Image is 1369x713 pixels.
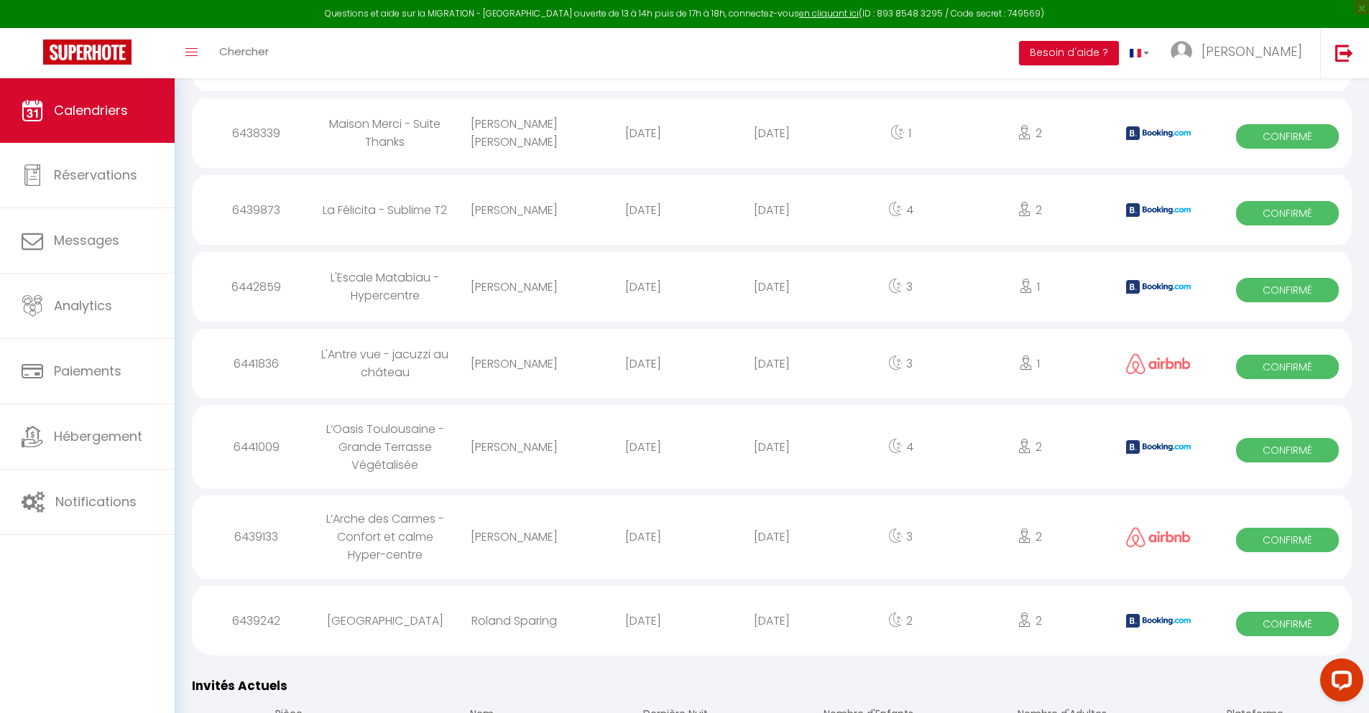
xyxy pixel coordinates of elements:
span: Confirmé [1236,355,1340,379]
div: 4 [836,187,965,233]
a: ... [PERSON_NAME] [1160,28,1320,78]
div: 1 [965,340,1094,387]
img: booking2.png [1126,440,1191,454]
img: logout [1335,44,1353,62]
div: Roland Sparing [450,597,579,644]
a: Chercher [208,28,280,78]
img: Super Booking [43,39,132,65]
img: ... [1171,41,1192,62]
div: 6439242 [192,597,321,644]
img: booking2.png [1126,614,1191,628]
div: 6438339 [192,110,321,157]
img: airbnb2.png [1126,353,1191,374]
div: 6439133 [192,513,321,560]
div: [PERSON_NAME] [450,424,579,470]
div: 2 [836,597,965,644]
div: 1 [965,264,1094,310]
span: Analytics [54,297,112,314]
span: Confirmé [1236,278,1340,302]
div: [DATE] [707,264,836,310]
div: 6442859 [192,264,321,310]
div: [PERSON_NAME] [PERSON_NAME] [450,101,579,165]
button: Besoin d'aide ? [1019,41,1119,65]
div: L’Oasis Toulousaine - Grande Terrasse Végétalisée [321,406,449,488]
span: Invités Actuels [192,677,287,694]
div: [PERSON_NAME] [450,340,579,387]
span: Confirmé [1236,528,1340,552]
iframe: LiveChat chat widget [1309,653,1369,713]
div: 6441836 [192,340,321,387]
span: Confirmé [1236,438,1340,462]
span: Réservations [54,166,137,184]
div: 2 [965,513,1094,560]
div: [DATE] [579,340,707,387]
a: en cliquant ici [799,7,859,19]
div: 3 [836,264,965,310]
img: booking2.png [1126,280,1191,294]
div: [DATE] [579,513,707,560]
span: Notifications [55,493,137,511]
div: [DATE] [579,597,707,644]
div: [DATE] [707,424,836,470]
img: airbnb2.png [1126,527,1191,548]
div: 3 [836,340,965,387]
div: 4 [836,424,965,470]
div: 3 [836,513,965,560]
div: L'Antre vue - jacuzzi au château [321,331,449,396]
div: [DATE] [707,187,836,233]
div: [DATE] [707,597,836,644]
div: [DATE] [579,264,707,310]
div: [DATE] [707,513,836,560]
span: Paiements [54,362,121,380]
div: [PERSON_NAME] [450,513,579,560]
div: La Félicita - Sublime T2 [321,187,449,233]
div: Maison Merci - Suite Thanks [321,101,449,165]
span: Calendriers [54,101,128,119]
div: 2 [965,597,1094,644]
span: Hébergement [54,427,142,445]
div: [GEOGRAPHIC_DATA] [321,597,449,644]
span: [PERSON_NAME] [1202,42,1302,60]
div: [PERSON_NAME] [450,264,579,310]
div: 6441009 [192,424,321,470]
span: Chercher [219,44,269,59]
div: 2 [965,110,1094,157]
img: booking2.png [1126,126,1191,140]
div: [DATE] [579,424,707,470]
div: L’Arche des Carmes - Confort et calme Hyper-centre [321,495,449,578]
div: [DATE] [579,110,707,157]
div: 2 [965,187,1094,233]
div: [DATE] [579,187,707,233]
img: booking2.png [1126,203,1191,217]
span: Confirmé [1236,612,1340,636]
div: L'Escale Matabiau - Hypercentre [321,254,449,319]
div: 2 [965,424,1094,470]
div: [DATE] [707,340,836,387]
div: [DATE] [707,110,836,157]
div: [PERSON_NAME] [450,187,579,233]
div: 6439873 [192,187,321,233]
div: 1 [836,110,965,157]
span: Messages [54,231,119,249]
span: Confirmé [1236,124,1340,149]
span: Confirmé [1236,201,1340,225]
